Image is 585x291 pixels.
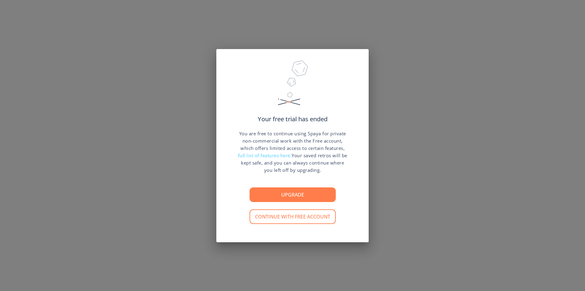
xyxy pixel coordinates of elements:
img: Trial Ended [275,58,310,116]
p: You are free to continue using Spaya for private non-commercial work with the Free account, which... [238,130,347,174]
button: Continue with free account [250,209,336,224]
span: full list of features here. [238,152,292,158]
p: Your free trial has ended [258,116,328,122]
button: Upgrade [250,187,336,202]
